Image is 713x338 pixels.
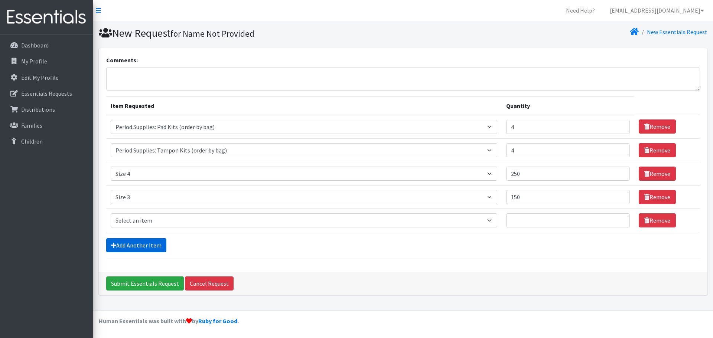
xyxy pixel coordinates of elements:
[3,38,90,53] a: Dashboard
[106,56,138,65] label: Comments:
[185,276,234,291] a: Cancel Request
[106,238,166,252] a: Add Another Item
[3,86,90,101] a: Essentials Requests
[3,54,90,69] a: My Profile
[21,42,49,49] p: Dashboard
[639,213,676,227] a: Remove
[99,317,239,325] strong: Human Essentials was built with by .
[604,3,710,18] a: [EMAIL_ADDRESS][DOMAIN_NAME]
[639,167,676,181] a: Remove
[99,27,400,40] h1: New Request
[3,118,90,133] a: Families
[106,96,502,115] th: Item Requested
[3,134,90,149] a: Children
[502,96,634,115] th: Quantity
[3,5,90,30] img: HumanEssentials
[21,106,55,113] p: Distributions
[198,317,237,325] a: Ruby for Good
[21,138,43,145] p: Children
[170,28,254,39] small: for Name Not Provided
[21,90,72,97] p: Essentials Requests
[639,119,676,134] a: Remove
[639,143,676,157] a: Remove
[3,102,90,117] a: Distributions
[21,74,59,81] p: Edit My Profile
[560,3,601,18] a: Need Help?
[3,70,90,85] a: Edit My Profile
[21,58,47,65] p: My Profile
[21,122,42,129] p: Families
[639,190,676,204] a: Remove
[647,28,707,36] a: New Essentials Request
[106,276,184,291] input: Submit Essentials Request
